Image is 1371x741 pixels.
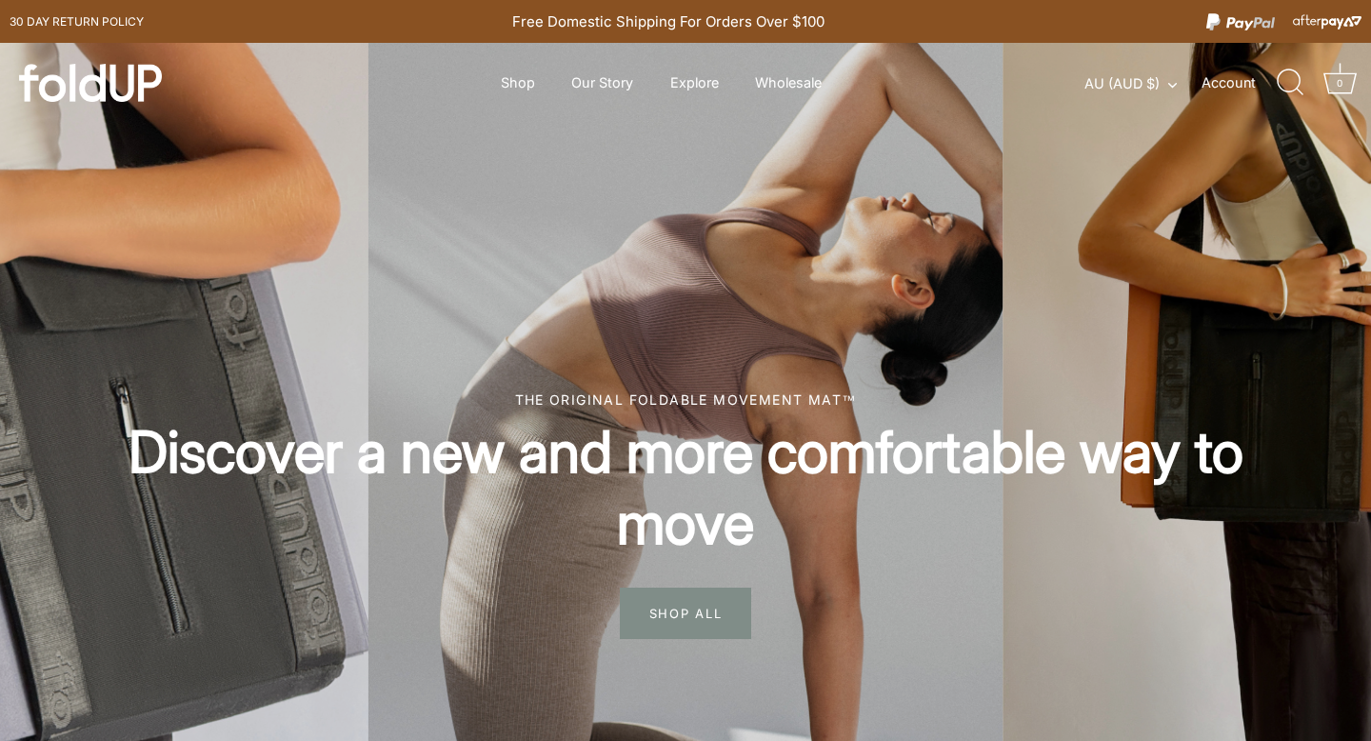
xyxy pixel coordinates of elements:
[654,65,736,101] a: Explore
[739,65,839,101] a: Wholesale
[19,64,257,102] a: foldUP
[67,390,1304,410] div: The original foldable movement mat™
[555,65,650,101] a: Our Story
[10,10,144,33] a: 30 day Return policy
[19,64,162,102] img: foldUP
[1084,75,1198,92] button: AU (AUD $)
[484,65,551,101] a: Shop
[1269,62,1311,104] a: Search
[620,588,752,639] span: SHOP ALL
[1330,73,1349,92] div: 0
[453,65,868,101] div: Primary navigation
[1319,62,1361,104] a: Cart
[67,416,1304,559] h2: Discover a new and more comfortable way to move
[1202,71,1275,94] a: Account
